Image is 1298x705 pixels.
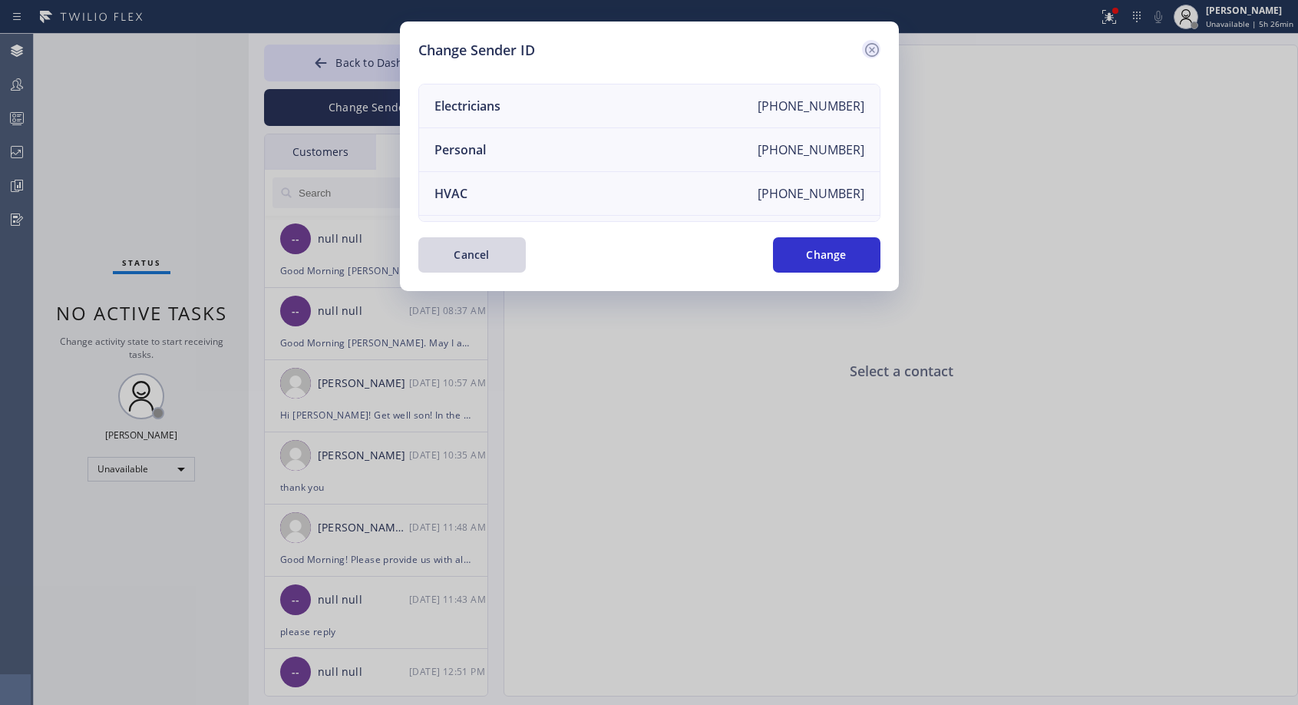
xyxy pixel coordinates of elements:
div: [PHONE_NUMBER] [758,141,864,158]
div: HVAC [434,185,467,202]
div: Personal [434,141,486,158]
div: Electricians [434,98,500,114]
div: [PHONE_NUMBER] [758,98,864,114]
button: Change [773,237,880,273]
div: [PHONE_NUMBER] [758,185,864,202]
h5: Change Sender ID [418,40,535,61]
button: Cancel [418,237,526,273]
